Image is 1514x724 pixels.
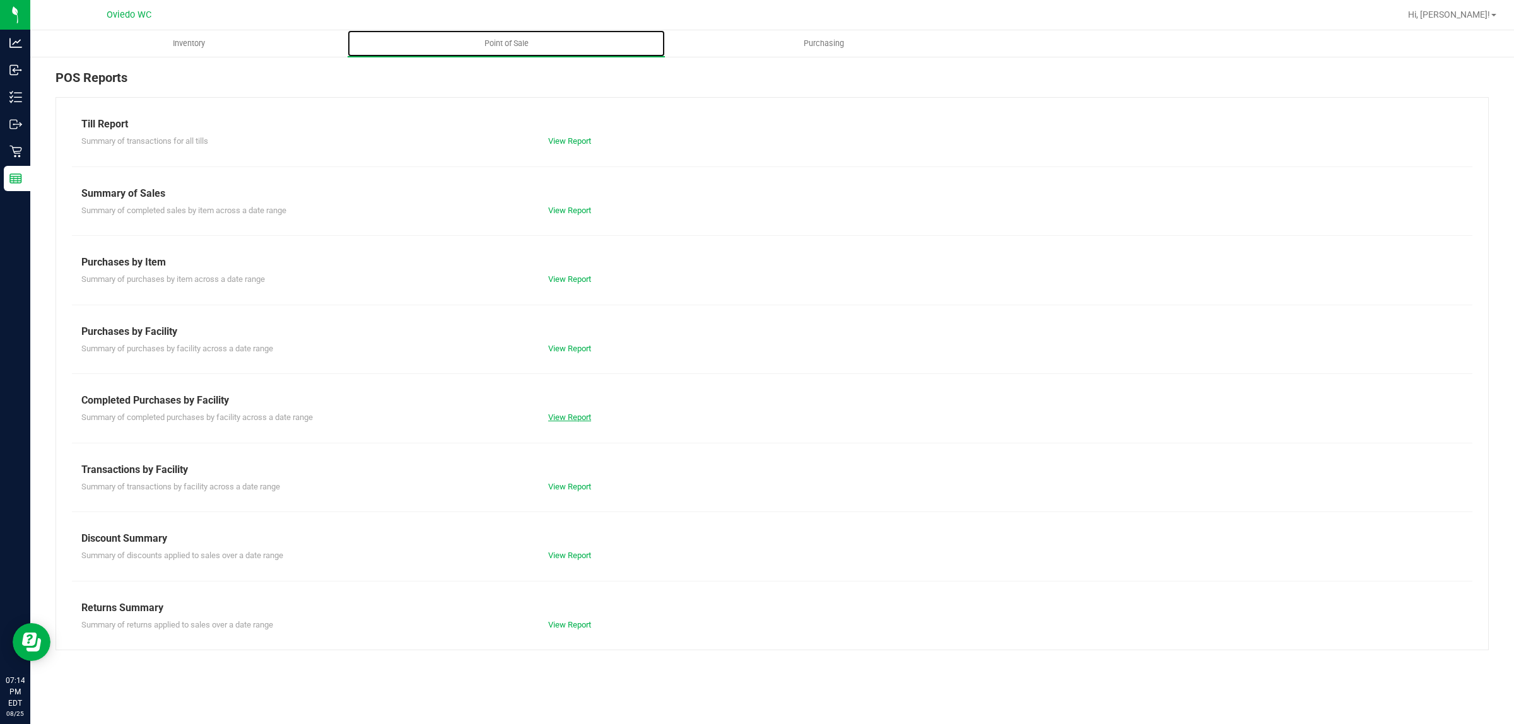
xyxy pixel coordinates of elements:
a: View Report [548,206,591,215]
inline-svg: Outbound [9,118,22,131]
span: Purchasing [787,38,861,49]
div: Purchases by Facility [81,324,1463,339]
div: Summary of Sales [81,186,1463,201]
span: Point of Sale [467,38,546,49]
a: View Report [548,274,591,284]
span: Oviedo WC [107,9,151,20]
div: Transactions by Facility [81,462,1463,477]
span: Summary of completed purchases by facility across a date range [81,412,313,422]
span: Summary of completed sales by item across a date range [81,206,286,215]
div: Till Report [81,117,1463,132]
a: View Report [548,482,591,491]
a: Point of Sale [348,30,665,57]
inline-svg: Inventory [9,91,22,103]
p: 07:14 PM EDT [6,675,25,709]
a: View Report [548,136,591,146]
span: Inventory [156,38,222,49]
a: Inventory [30,30,348,57]
a: View Report [548,620,591,629]
span: Summary of transactions by facility across a date range [81,482,280,491]
div: POS Reports [56,68,1489,97]
iframe: Resource center [13,623,50,661]
a: View Report [548,551,591,560]
span: Summary of transactions for all tills [81,136,208,146]
div: Discount Summary [81,531,1463,546]
span: Summary of purchases by item across a date range [81,274,265,284]
span: Hi, [PERSON_NAME]! [1408,9,1490,20]
span: Summary of returns applied to sales over a date range [81,620,273,629]
div: Purchases by Item [81,255,1463,270]
inline-svg: Reports [9,172,22,185]
a: View Report [548,344,591,353]
inline-svg: Analytics [9,37,22,49]
a: View Report [548,412,591,422]
div: Returns Summary [81,600,1463,616]
a: Purchasing [665,30,982,57]
inline-svg: Inbound [9,64,22,76]
span: Summary of purchases by facility across a date range [81,344,273,353]
div: Completed Purchases by Facility [81,393,1463,408]
inline-svg: Retail [9,145,22,158]
p: 08/25 [6,709,25,718]
span: Summary of discounts applied to sales over a date range [81,551,283,560]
